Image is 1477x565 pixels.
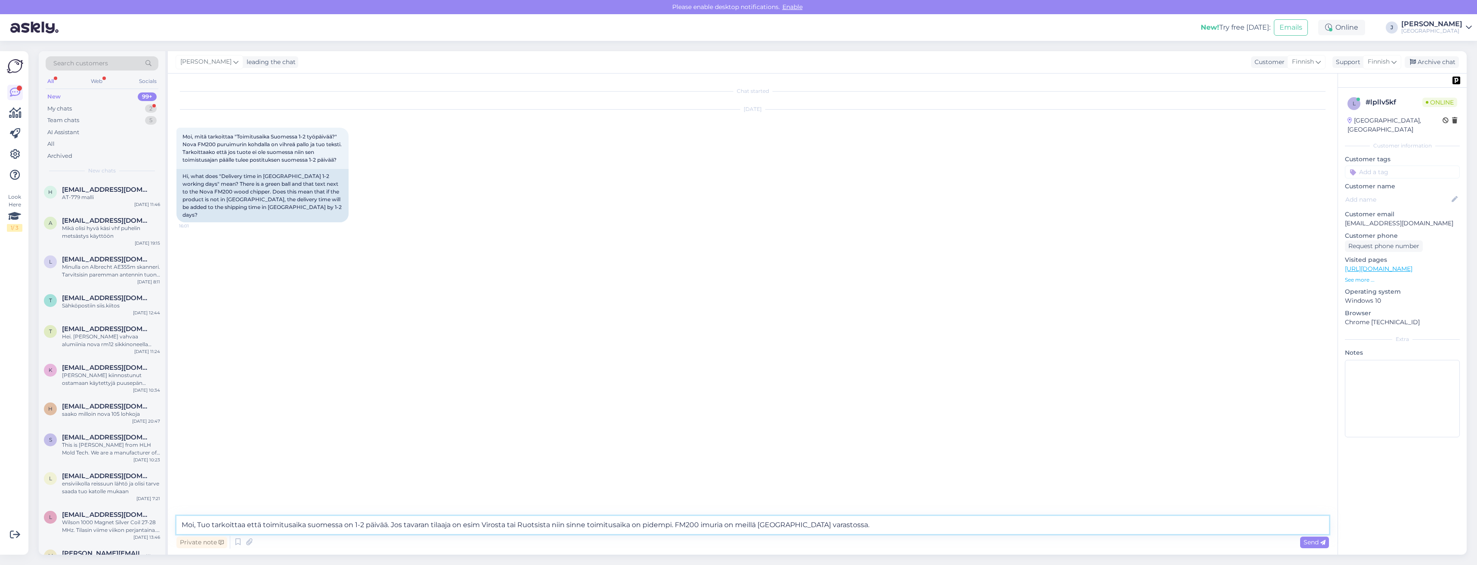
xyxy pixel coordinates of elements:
p: Windows 10 [1345,296,1460,305]
span: marko.laitala@hotmail.com [62,550,151,557]
p: See more ... [1345,276,1460,284]
div: Extra [1345,335,1460,343]
p: Customer phone [1345,231,1460,240]
span: hietikonleena@gmail.com [62,186,151,193]
span: New chats [88,167,116,175]
div: [DATE] 10:34 [133,387,160,393]
div: Sähköpostiin siis.kiitos [62,302,160,310]
div: [DATE] 11:24 [134,348,160,355]
a: [PERSON_NAME][GEOGRAPHIC_DATA] [1401,21,1472,34]
span: 16:01 [179,223,211,229]
span: [PERSON_NAME] [180,57,232,67]
p: Customer tags [1345,155,1460,164]
div: Customer information [1345,142,1460,150]
p: Browser [1345,309,1460,318]
span: Timo.Silvennoinen@viitasaari.fi [62,294,151,302]
span: h [48,405,53,412]
p: [EMAIL_ADDRESS][DOMAIN_NAME] [1345,219,1460,228]
span: Tero.lehtonen85@gmail.com [62,325,151,333]
div: AT-779 malli [62,193,160,201]
span: m [48,553,53,559]
b: New! [1201,23,1219,31]
div: Mikä olisi hyvä käsi vhf puhelin metsästys käyttöön [62,224,160,240]
span: serena@hlhmold.com [62,433,151,441]
input: Add a tag [1345,166,1460,178]
div: Private note [176,537,227,548]
p: Customer email [1345,210,1460,219]
div: [DATE] 8:11 [137,279,160,285]
span: l [49,514,52,520]
div: [DATE] 7:21 [136,495,160,502]
span: l [1353,100,1356,107]
textarea: Moi, Tuo tarkoittaa että toimitusaika suomessa on 1-2 päivää. Jos tavaran tilaaja on esim Virosta... [176,516,1329,534]
div: New [47,92,61,101]
div: Look Here [7,193,22,232]
span: k [49,367,53,373]
span: l [49,475,52,482]
p: Chrome [TECHNICAL_ID] [1345,318,1460,327]
div: [DATE] 20:47 [132,418,160,424]
p: Customer name [1345,182,1460,191]
span: lacrits68@gmail.com [62,511,151,519]
div: saako milloin nova 105 lohkoja [62,410,160,418]
div: All [46,76,56,87]
div: leading the chat [243,58,296,67]
div: Online [1318,20,1365,35]
span: s [49,436,52,443]
span: T [49,297,52,304]
div: [DATE] [176,105,1329,113]
span: Moi, mitä tarkoittaa "Toimitusaika Suomessa 1-2 työpäivää?" Nova FM200 puruimurin kohdalla on vih... [182,133,343,163]
div: Support [1332,58,1360,67]
div: Minulla on Albrecht AE355m skanneri. Tarvitsisin paremman antennin tuon teleskoopi antennin tilal... [62,263,160,279]
div: [DATE] 13:46 [133,534,160,540]
div: # lpllv5kf [1366,97,1422,107]
div: Team chats [47,116,79,125]
div: [DATE] 12:44 [133,310,160,316]
div: Customer [1251,58,1285,67]
div: 5 [145,116,157,125]
div: Chat started [176,87,1329,95]
div: Socials [137,76,158,87]
div: ensiviikolla reissuun lähtö ja olisi tarve saada tuo katolle mukaan [62,480,160,495]
span: h [48,189,53,195]
p: Visited pages [1345,255,1460,264]
span: lacrits68@gmail.com [62,472,151,480]
span: Enable [780,3,805,11]
span: heikkikuronen989@gmail.com [62,402,151,410]
input: Add name [1345,195,1450,204]
span: katis9910@gmail.com [62,364,151,372]
div: Web [89,76,104,87]
span: l [49,258,52,265]
span: a [49,220,53,226]
div: 99+ [138,92,157,101]
div: All [47,140,55,148]
span: apajantila@gmail.com [62,217,151,224]
span: Online [1422,98,1457,107]
button: Emails [1274,19,1308,36]
span: Search customers [53,59,108,68]
div: 2 [145,104,157,113]
div: Wilson 1000 Magnet Silver Coil 27-28 MHz. Tilasin viime viikon perjantaina. Milloin toimitus? Ens... [62,519,160,534]
div: [GEOGRAPHIC_DATA] [1401,28,1462,34]
span: T [49,328,52,335]
span: Finnish [1292,57,1314,67]
div: [DATE] 11:46 [134,201,160,208]
span: Send [1304,538,1326,546]
div: 1 / 3 [7,224,22,232]
a: [URL][DOMAIN_NAME] [1345,265,1412,273]
div: J [1386,21,1398,34]
span: laaksonen556@gmail.com [62,255,151,263]
img: pd [1452,77,1460,84]
div: Hei. [PERSON_NAME] vahvaa alumiinia nova rm12 sikkinoneella pystyy työstämään? [62,333,160,348]
span: Finnish [1368,57,1390,67]
div: AI Assistant [47,128,79,137]
div: Request phone number [1345,240,1423,252]
div: Archive chat [1405,56,1459,68]
div: Try free [DATE]: [1201,22,1270,33]
div: [PERSON_NAME] kiinnostunut ostamaan käytettyjä puusepän teollisuus koneita? [62,372,160,387]
div: [DATE] 10:23 [133,457,160,463]
p: Operating system [1345,287,1460,296]
div: My chats [47,104,72,113]
div: Hi, what does "Delivery time in [GEOGRAPHIC_DATA] 1-2 working days" mean? There is a green ball a... [176,169,349,222]
img: Askly Logo [7,58,23,74]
